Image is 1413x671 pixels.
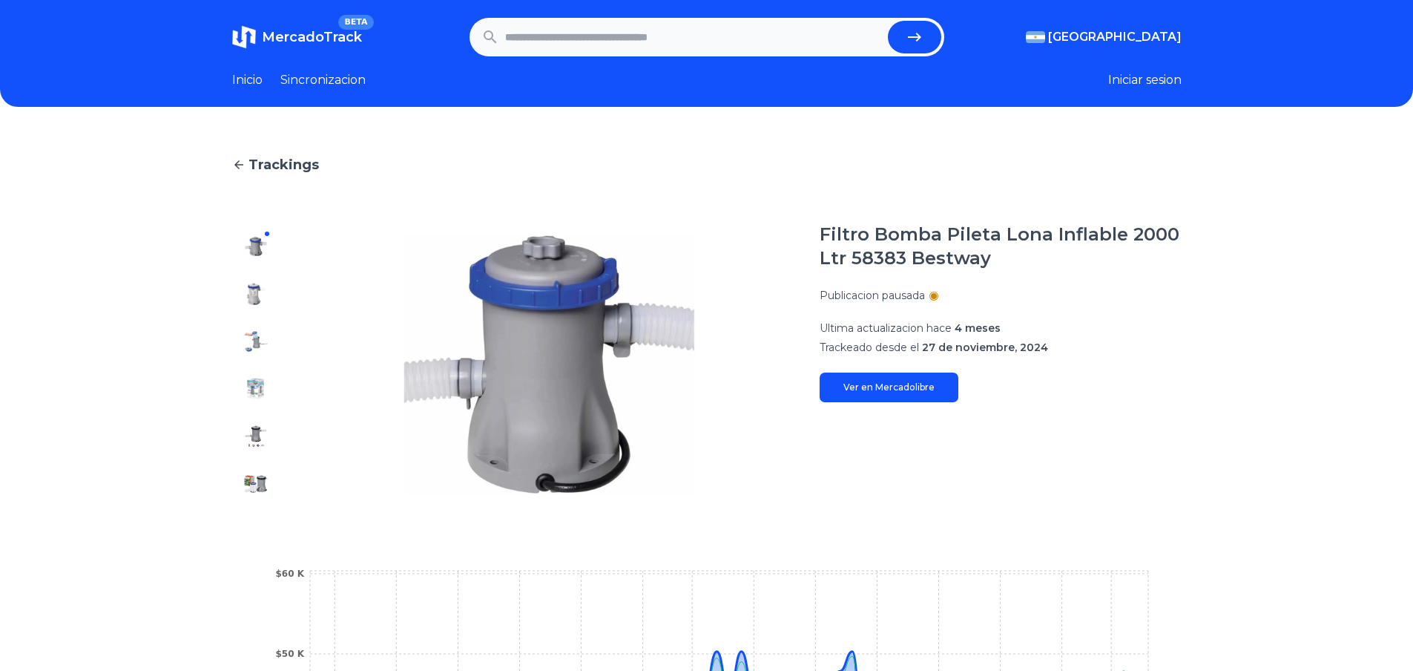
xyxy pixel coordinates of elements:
a: Ver en Mercadolibre [820,373,958,402]
a: Trackings [232,154,1182,175]
a: Sincronizacion [280,71,366,89]
img: Filtro Bomba Pileta Lona Inflable 2000 Ltr 58383 Bestway [244,282,268,306]
span: Trackings [248,154,319,175]
span: [GEOGRAPHIC_DATA] [1048,28,1182,46]
img: Argentina [1026,31,1045,43]
button: [GEOGRAPHIC_DATA] [1026,28,1182,46]
span: Trackeado desde el [820,341,919,354]
img: Filtro Bomba Pileta Lona Inflable 2000 Ltr 58383 Bestway [309,223,790,508]
img: Filtro Bomba Pileta Lona Inflable 2000 Ltr 58383 Bestway [244,235,268,258]
tspan: $60 K [275,569,304,579]
tspan: $50 K [275,649,304,659]
a: Inicio [232,71,263,89]
img: Filtro Bomba Pileta Lona Inflable 2000 Ltr 58383 Bestway [244,377,268,401]
span: Ultima actualizacion hace [820,321,952,335]
span: MercadoTrack [262,29,362,45]
img: Filtro Bomba Pileta Lona Inflable 2000 Ltr 58383 Bestway [244,425,268,448]
p: Publicacion pausada [820,288,925,303]
a: MercadoTrackBETA [232,25,362,49]
img: Filtro Bomba Pileta Lona Inflable 2000 Ltr 58383 Bestway [244,330,268,353]
span: 27 de noviembre, 2024 [922,341,1048,354]
button: Iniciar sesion [1108,71,1182,89]
h1: Filtro Bomba Pileta Lona Inflable 2000 Ltr 58383 Bestway [820,223,1182,270]
span: 4 meses [955,321,1001,335]
img: Filtro Bomba Pileta Lona Inflable 2000 Ltr 58383 Bestway [244,472,268,496]
span: BETA [338,15,373,30]
img: MercadoTrack [232,25,256,49]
